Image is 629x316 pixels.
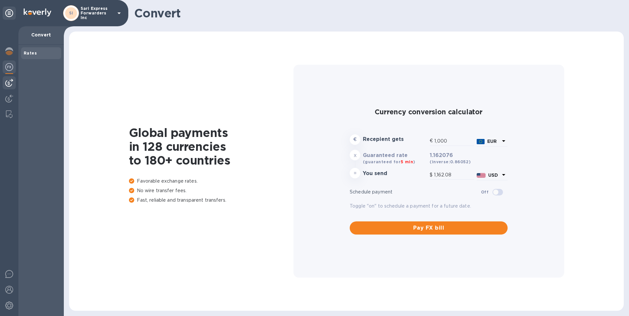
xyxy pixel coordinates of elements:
b: Off [481,190,489,194]
img: Logo [24,9,51,16]
div: Unpin categories [3,7,16,20]
p: Favorable exchange rates. [129,178,293,185]
p: Convert [24,32,59,38]
h1: Global payments in 128 currencies to 180+ countries [129,126,293,167]
span: 5 min [401,159,413,164]
p: No wire transfer fees. [129,187,293,194]
span: Pay FX bill [355,224,502,232]
strong: € [353,137,357,142]
div: $ [430,170,434,180]
h3: Recepient gets [363,136,427,143]
div: = [350,168,360,178]
input: Amount [434,136,474,146]
p: Sari Express Forwarders Inc [81,6,113,20]
b: USD [488,172,498,178]
b: Rates [24,51,37,56]
h3: 1.162076 [430,152,508,159]
b: (inverse: 0.86052 ) [430,159,471,164]
h3: Guaranteed rate [363,152,427,159]
div: € [430,136,434,146]
img: USD [477,173,486,178]
h2: Currency conversion calculator [350,108,508,116]
h1: Convert [134,6,618,20]
input: Amount [434,170,474,180]
p: Fast, reliable and transparent transfers. [129,197,293,204]
p: Toggle "on" to schedule a payment for a future date. [350,203,508,210]
div: x [350,150,360,160]
b: (guaranteed for ) [363,159,415,164]
button: Pay FX bill [350,221,508,235]
p: Schedule payment [350,189,481,195]
b: SI [69,11,73,15]
b: EUR [487,139,497,144]
img: Foreign exchange [5,63,13,71]
h3: You send [363,170,427,177]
